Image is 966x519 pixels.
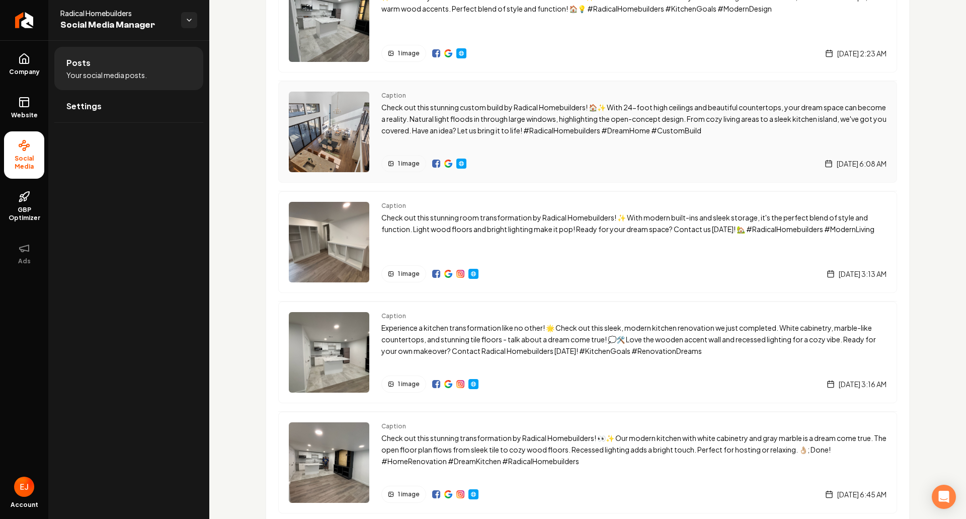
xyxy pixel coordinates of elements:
span: 1 image [398,49,420,57]
span: Your social media posts. [66,70,147,80]
img: Post preview [289,92,369,172]
span: Website [7,111,42,119]
span: [DATE] 3:16 AM [839,379,887,389]
img: Google [444,380,452,388]
span: 1 image [398,490,420,498]
span: Radical Homebuilders [60,8,173,18]
span: [DATE] 2:23 AM [837,48,887,58]
img: Website [469,270,477,278]
span: Caption [381,202,887,210]
a: Company [4,45,44,84]
a: View on Facebook [432,270,440,278]
span: 1 image [398,160,420,168]
span: [DATE] 6:45 AM [837,489,887,499]
a: View on Facebook [432,490,440,498]
a: View on Facebook [432,380,440,388]
img: Google [444,270,452,278]
span: [DATE] 3:13 AM [839,269,887,279]
img: Eduard Joers [14,477,34,497]
a: Settings [54,90,203,122]
button: Open user button [14,477,34,497]
img: Website [469,490,477,498]
a: Website [456,48,466,58]
img: Rebolt Logo [15,12,34,28]
a: View on Google Business Profile [444,49,452,57]
img: Google [444,160,452,168]
a: View on Instagram [456,270,464,278]
img: Facebook [432,49,440,57]
img: Website [457,49,465,57]
p: Experience a kitchen transformation like no other! 🌟 Check out this sleek, modern kitchen renovat... [381,322,887,356]
img: Google [444,490,452,498]
a: Website [468,269,478,279]
img: Instagram [456,270,464,278]
p: Check out this stunning transformation by Radical Homebuilders! 👀✨ Our modern kitchen with white ... [381,432,887,467]
p: Check out this stunning room transformation by Radical Homebuilders! ✨ With modern built-ins and ... [381,212,887,235]
a: View on Google Business Profile [444,380,452,388]
span: [DATE] 6:08 AM [837,159,887,169]
img: Facebook [432,490,440,498]
span: 1 image [398,270,420,278]
p: Check out this stunning custom build by Radical Homebuilders! 🏠✨ With 24-foot high ceilings and b... [381,102,887,136]
a: Post previewCaptionCheck out this stunning transformation by Radical Homebuilders! 👀✨ Our modern ... [278,411,897,513]
a: Website [468,489,478,499]
span: Account [11,501,38,509]
a: View on Facebook [432,160,440,168]
span: Settings [66,100,102,112]
img: Facebook [432,160,440,168]
span: Posts [66,57,91,69]
img: Instagram [456,490,464,498]
span: 1 image [398,380,420,388]
a: Website [4,88,44,127]
span: Ads [14,257,35,265]
a: View on Google Business Profile [444,490,452,498]
a: Post previewCaptionCheck out this stunning room transformation by Radical Homebuilders! ✨ With mo... [278,191,897,293]
img: Post preview [289,422,369,503]
a: Website [468,379,478,389]
a: Post previewCaptionCheck out this stunning custom build by Radical Homebuilders! 🏠✨ With 24-foot ... [278,81,897,183]
span: Caption [381,312,887,320]
img: Instagram [456,380,464,388]
a: Post previewCaptionExperience a kitchen transformation like no other! 🌟 Check out this sleek, mod... [278,301,897,403]
a: View on Instagram [456,490,464,498]
a: View on Google Business Profile [444,270,452,278]
a: View on Google Business Profile [444,160,452,168]
span: Caption [381,92,887,100]
img: Facebook [432,380,440,388]
button: Ads [4,234,44,273]
span: Company [5,68,44,76]
img: Facebook [432,270,440,278]
div: Open Intercom Messenger [932,485,956,509]
a: Website [456,159,466,169]
a: View on Facebook [432,49,440,57]
a: View on Instagram [456,380,464,388]
img: Post preview [289,312,369,393]
img: Website [469,380,477,388]
span: Social Media Manager [60,18,173,32]
img: Google [444,49,452,57]
a: GBP Optimizer [4,183,44,230]
span: GBP Optimizer [4,206,44,222]
img: Website [457,160,465,168]
span: Social Media [4,155,44,171]
img: Post preview [289,202,369,282]
span: Caption [381,422,887,430]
